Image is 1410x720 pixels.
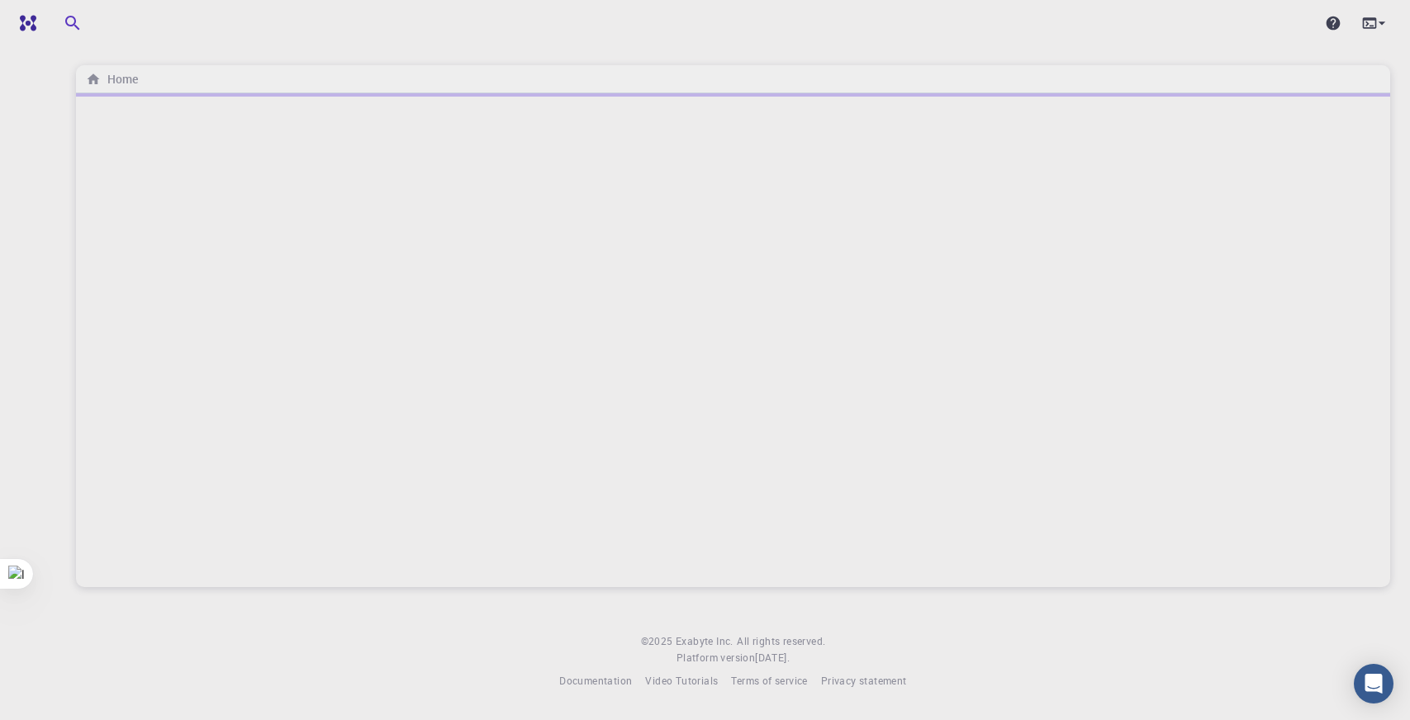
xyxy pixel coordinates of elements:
[737,633,825,650] span: All rights reserved.
[101,70,138,88] h6: Home
[641,633,676,650] span: © 2025
[83,70,141,88] nav: breadcrumb
[676,634,733,647] span: Exabyte Inc.
[821,673,907,689] a: Privacy statement
[676,633,733,650] a: Exabyte Inc.
[731,673,807,689] a: Terms of service
[755,651,790,664] span: [DATE] .
[645,673,718,689] a: Video Tutorials
[821,674,907,687] span: Privacy statement
[677,650,755,666] span: Platform version
[559,674,632,687] span: Documentation
[559,673,632,689] a: Documentation
[731,674,807,687] span: Terms of service
[13,15,36,31] img: logo
[1354,664,1393,703] div: Open Intercom Messenger
[755,650,790,666] a: [DATE].
[645,674,718,687] span: Video Tutorials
